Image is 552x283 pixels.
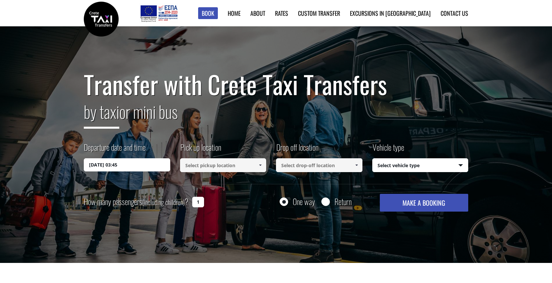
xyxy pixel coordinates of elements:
label: Departure date and time [84,141,146,158]
label: How many passengers ? [84,194,188,210]
button: MAKE A BOOKING [380,194,468,212]
img: Crete Taxi Transfers | Safe Taxi Transfer Services from to Heraklion Airport, Chania Airport, Ret... [84,2,119,37]
a: Excursions in [GEOGRAPHIC_DATA] [350,9,431,17]
span: by taxi [84,99,119,129]
a: About [250,9,265,17]
input: Select pickup location [180,158,266,172]
a: Show All Items [351,158,362,172]
label: One way [293,197,315,206]
small: (including children) [142,197,185,207]
a: Rates [275,9,288,17]
img: e-bannersEUERDF180X90.jpg [139,3,178,23]
span: Select vehicle type [373,159,468,172]
a: Custom Transfer [298,9,340,17]
h1: Transfer with Crete Taxi Transfers [84,70,468,98]
a: Book [198,7,218,19]
a: Contact us [441,9,468,17]
label: Pick up location [180,141,221,158]
input: Select drop-off location [276,158,362,172]
a: Home [228,9,241,17]
a: Crete Taxi Transfers | Safe Taxi Transfer Services from to Heraklion Airport, Chania Airport, Ret... [84,15,119,22]
a: Show All Items [255,158,266,172]
h2: or mini bus [84,98,468,134]
label: Drop off location [276,141,318,158]
label: Vehicle type [372,141,404,158]
label: Return [334,197,352,206]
